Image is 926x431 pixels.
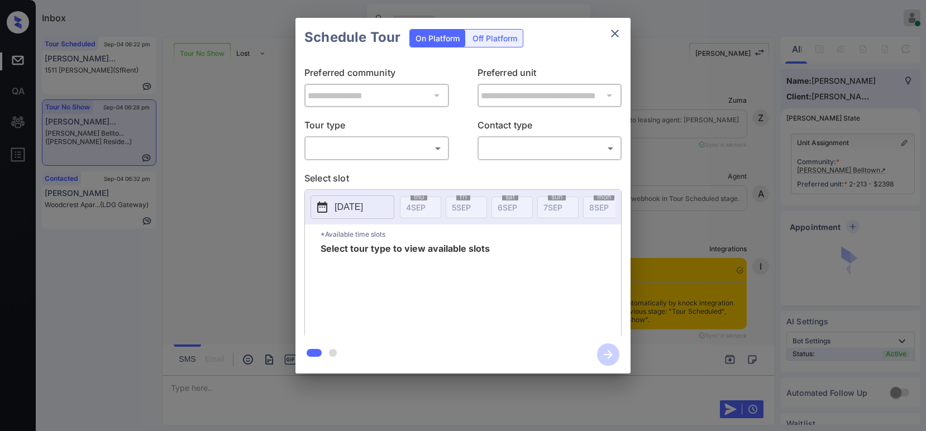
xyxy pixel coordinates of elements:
div: Off Platform [467,30,523,47]
span: Select tour type to view available slots [321,244,490,333]
p: Contact type [478,118,622,136]
p: Preferred unit [478,66,622,84]
h2: Schedule Tour [295,18,409,57]
div: On Platform [410,30,465,47]
p: [DATE] [335,200,363,214]
button: [DATE] [311,195,394,219]
p: *Available time slots [321,224,621,244]
p: Tour type [304,118,449,136]
p: Preferred community [304,66,449,84]
p: Select slot [304,171,622,189]
button: close [604,22,626,45]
